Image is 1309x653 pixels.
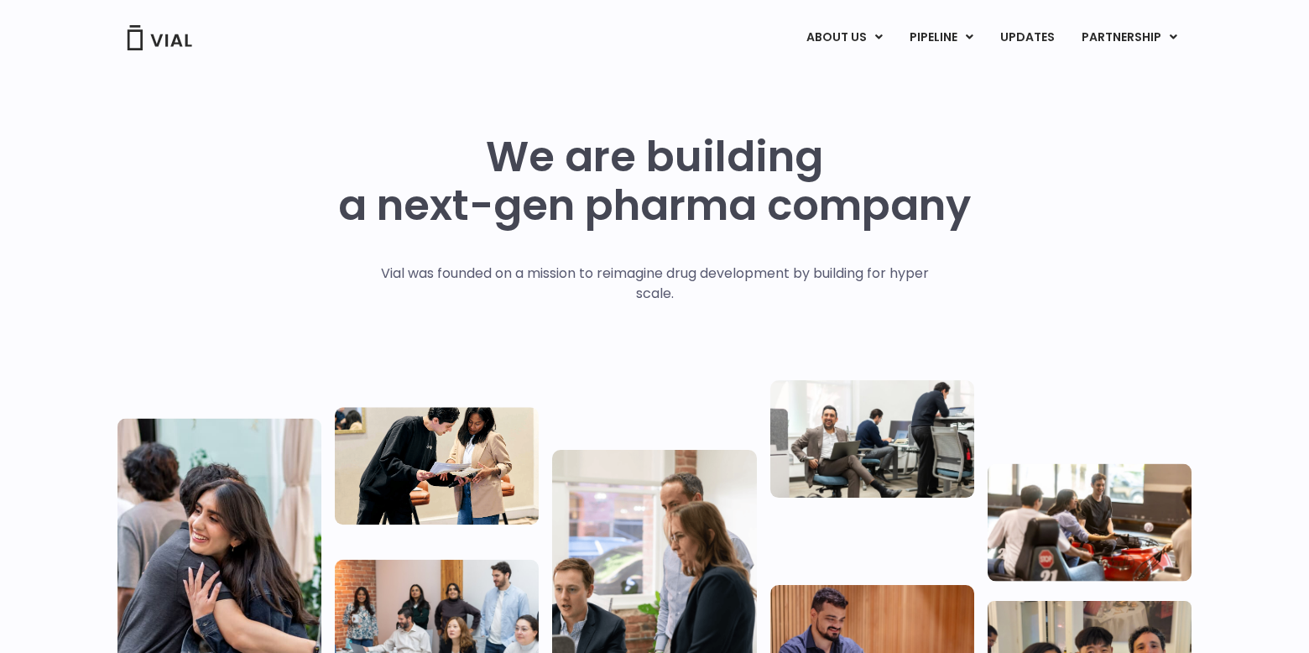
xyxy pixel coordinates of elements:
[793,24,895,52] a: ABOUT USMenu Toggle
[770,380,974,498] img: Three people working in an office
[1068,24,1191,52] a: PARTNERSHIPMenu Toggle
[338,133,971,230] h1: We are building a next-gen pharma company
[335,407,539,525] img: Two people looking at a paper talking.
[988,463,1192,581] img: Group of people playing whirlyball
[987,24,1067,52] a: UPDATES
[363,264,947,304] p: Vial was founded on a mission to reimagine drug development by building for hyper scale.
[896,24,986,52] a: PIPELINEMenu Toggle
[126,25,193,50] img: Vial Logo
